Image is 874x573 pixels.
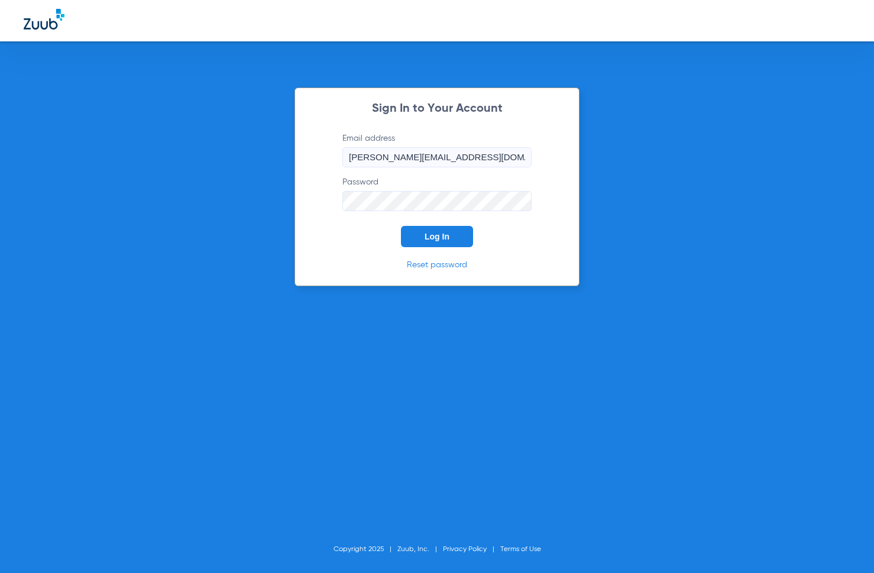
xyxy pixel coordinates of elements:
[342,147,532,167] input: Email address
[397,543,443,555] li: Zuub, Inc.
[407,261,467,269] a: Reset password
[334,543,397,555] li: Copyright 2025
[24,9,64,30] img: Zuub Logo
[443,546,487,553] a: Privacy Policy
[325,103,549,115] h2: Sign In to Your Account
[401,226,473,247] button: Log In
[342,191,532,211] input: Password
[342,176,532,211] label: Password
[342,132,532,167] label: Email address
[425,232,449,241] span: Log In
[500,546,541,553] a: Terms of Use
